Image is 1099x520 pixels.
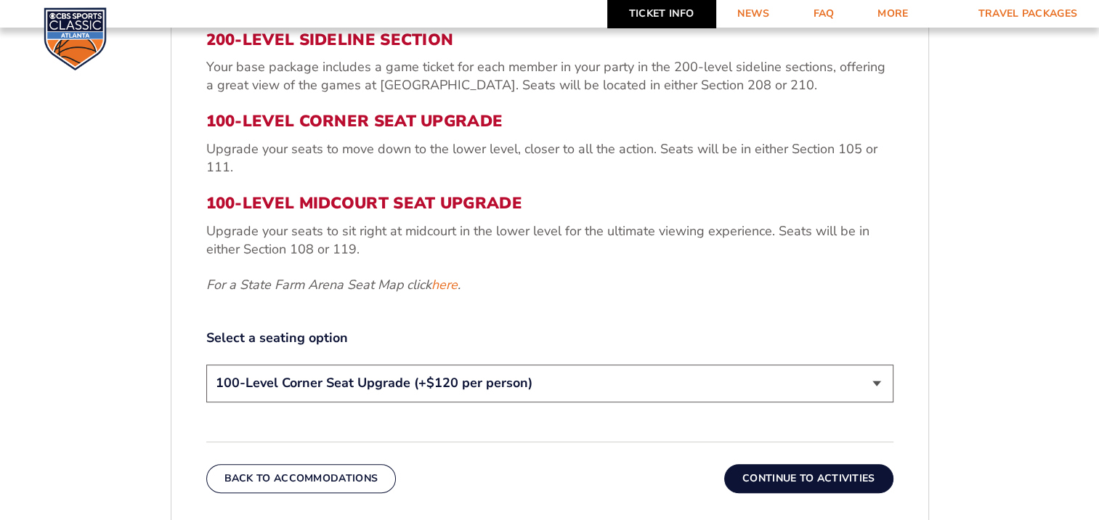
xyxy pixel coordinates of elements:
[44,7,107,70] img: CBS Sports Classic
[206,464,397,493] button: Back To Accommodations
[206,276,461,293] em: For a State Farm Arena Seat Map click .
[206,194,893,213] h3: 100-Level Midcourt Seat Upgrade
[206,112,893,131] h3: 100-Level Corner Seat Upgrade
[724,464,893,493] button: Continue To Activities
[206,140,893,176] p: Upgrade your seats to move down to the lower level, closer to all the action. Seats will be in ei...
[206,31,893,49] h3: 200-Level Sideline Section
[206,58,893,94] p: Your base package includes a game ticket for each member in your party in the 200-level sideline ...
[206,329,893,347] label: Select a seating option
[431,276,458,294] a: here
[206,222,893,259] p: Upgrade your seats to sit right at midcourt in the lower level for the ultimate viewing experienc...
